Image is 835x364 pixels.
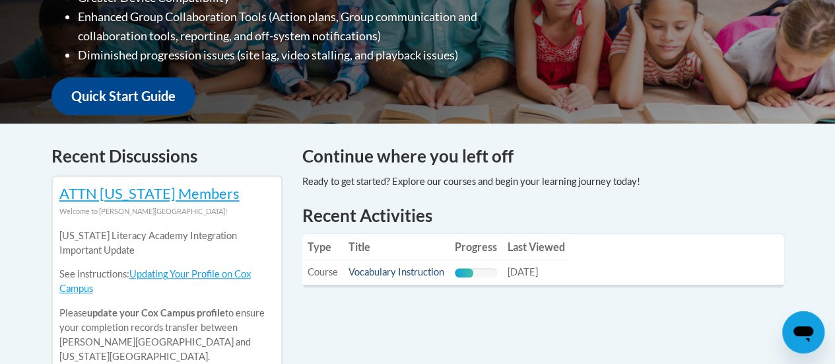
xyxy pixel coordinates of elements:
iframe: Button to launch messaging window [782,311,824,353]
th: Title [343,234,450,260]
th: Progress [450,234,502,260]
span: Course [308,266,338,277]
h4: Recent Discussions [51,143,283,169]
a: Quick Start Guide [51,77,195,115]
b: update your Cox Campus profile [87,307,225,318]
h1: Recent Activities [302,203,784,227]
th: Type [302,234,343,260]
p: See instructions: [59,267,275,296]
th: Last Viewed [502,234,570,260]
span: [DATE] [508,266,538,277]
li: Enhanced Group Collaboration Tools (Action plans, Group communication and collaboration tools, re... [78,7,530,46]
h4: Continue where you left off [302,143,784,169]
div: Progress, % [455,268,474,277]
li: Diminished progression issues (site lag, video stalling, and playback issues) [78,46,530,65]
div: Welcome to [PERSON_NAME][GEOGRAPHIC_DATA]! [59,204,275,219]
p: [US_STATE] Literacy Academy Integration Important Update [59,229,275,258]
a: ATTN [US_STATE] Members [59,184,240,202]
a: Vocabulary Instruction [349,266,444,277]
a: Updating Your Profile on Cox Campus [59,268,251,294]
